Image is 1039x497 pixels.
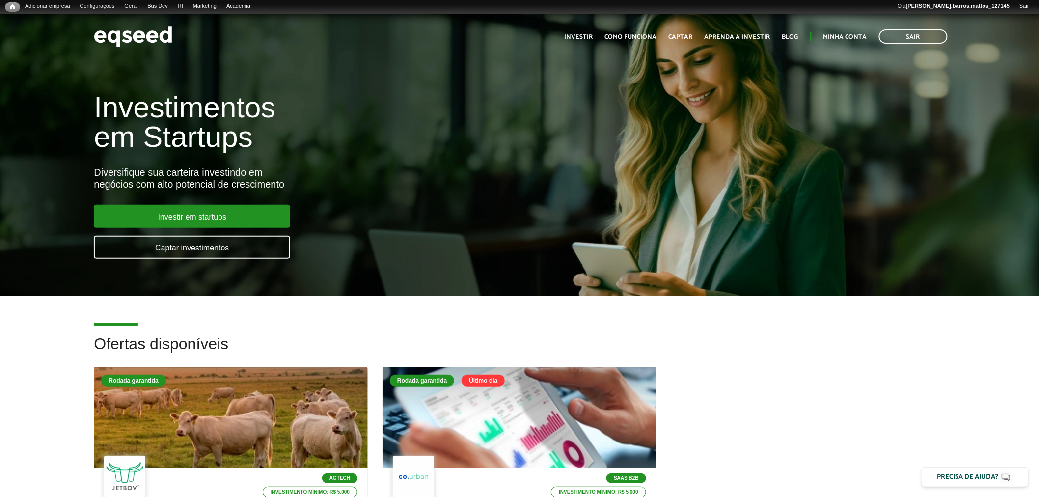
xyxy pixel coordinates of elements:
div: Último dia [462,375,505,387]
a: Academia [221,2,255,10]
img: EqSeed [94,24,172,50]
h1: Investimentos em Startups [94,93,599,152]
a: Geral [119,2,142,10]
a: Bus Dev [142,2,173,10]
a: Investir em startups [94,205,290,228]
a: Adicionar empresa [20,2,75,10]
a: Captar investimentos [94,236,290,259]
h2: Ofertas disponíveis [94,335,945,367]
a: Início [5,2,20,12]
a: Aprenda a investir [705,34,770,40]
div: Diversifique sua carteira investindo em negócios com alto potencial de crescimento [94,166,599,190]
a: Sair [879,29,948,44]
a: Captar [669,34,693,40]
span: Início [10,3,15,10]
a: Sair [1014,2,1034,10]
a: Minha conta [823,34,867,40]
strong: [PERSON_NAME].barros.mattos_127145 [906,3,1010,9]
a: Como funciona [605,34,657,40]
a: Blog [782,34,798,40]
a: RI [173,2,188,10]
p: Agtech [322,473,357,483]
a: Configurações [75,2,120,10]
a: Investir [565,34,593,40]
a: Olá[PERSON_NAME].barros.mattos_127145 [893,2,1014,10]
div: Rodada garantida [390,375,454,387]
div: Rodada garantida [101,375,165,387]
a: Marketing [188,2,221,10]
p: SaaS B2B [606,473,646,483]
